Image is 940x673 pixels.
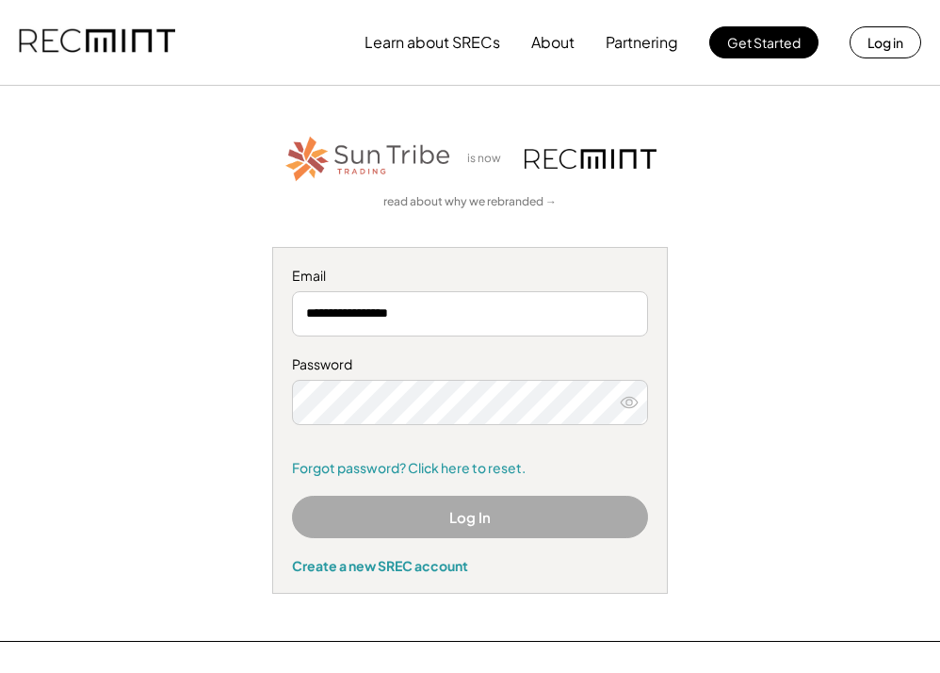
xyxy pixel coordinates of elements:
[850,26,921,58] button: Log in
[292,459,648,478] a: Forgot password? Click here to reset.
[292,267,648,286] div: Email
[383,194,557,210] a: read about why we rebranded →
[606,24,678,61] button: Partnering
[292,496,648,538] button: Log In
[462,151,515,167] div: is now
[531,24,575,61] button: About
[292,355,648,374] div: Password
[284,133,453,185] img: STT_Horizontal_Logo%2B-%2BColor.png
[19,10,175,74] img: recmint-logotype%403x.png
[525,149,656,169] img: recmint-logotype%403x.png
[365,24,500,61] button: Learn about SRECs
[292,557,648,574] div: Create a new SREC account
[709,26,818,58] button: Get Started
